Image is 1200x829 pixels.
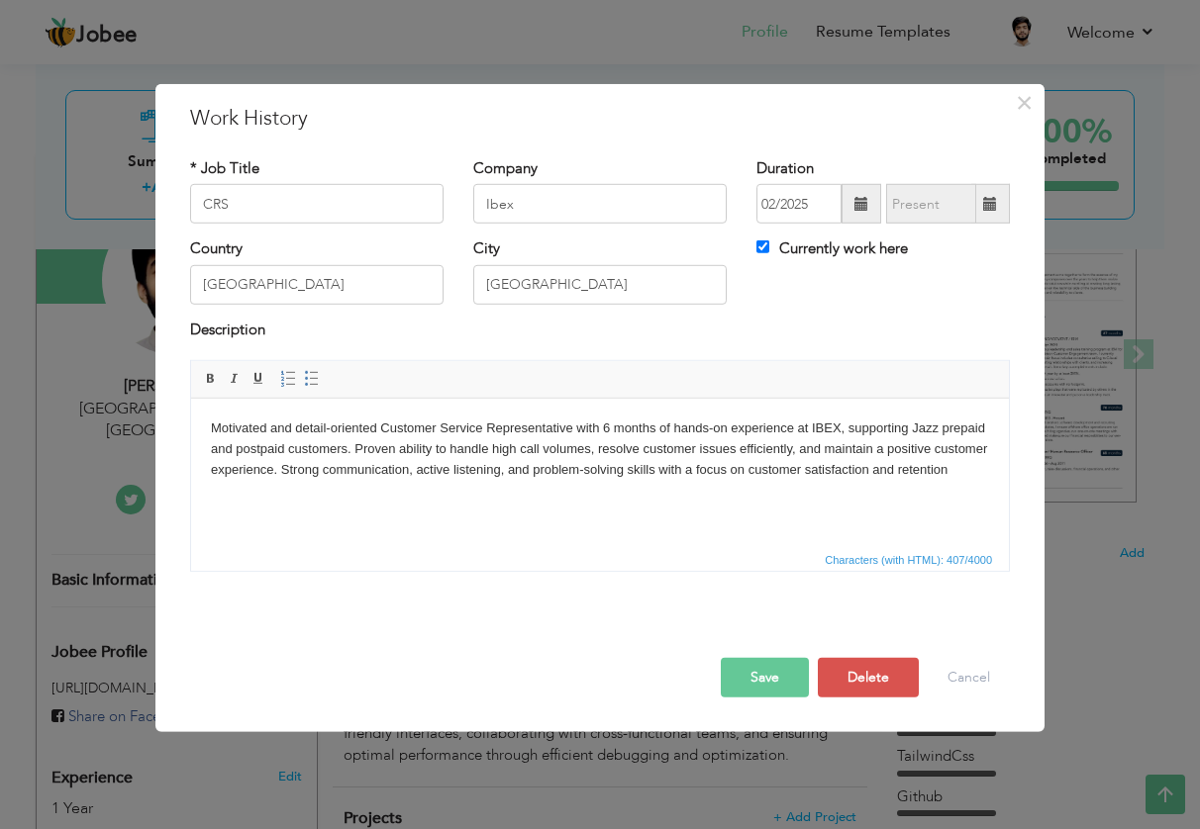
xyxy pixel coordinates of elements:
label: Currently work here [756,238,908,259]
input: Present [886,184,976,224]
div: Statistics [821,551,998,569]
label: Description [190,320,265,340]
h3: Work History [190,104,1010,134]
label: Duration [756,158,814,179]
iframe: Rich Text Editor, workEditor [191,399,1009,547]
button: Close [1008,87,1040,119]
a: Underline [248,368,269,390]
a: Insert/Remove Bulleted List [301,368,323,390]
span: × [1016,85,1033,121]
label: * Job Title [190,158,259,179]
a: Insert/Remove Numbered List [277,368,299,390]
button: Cancel [928,658,1010,697]
a: Italic [224,368,246,390]
input: From [756,184,842,224]
button: Delete [818,658,919,697]
label: City [473,238,500,259]
a: Bold [200,368,222,390]
label: Country [190,238,243,259]
button: Save [721,658,809,697]
span: Characters (with HTML): 407/4000 [821,551,996,569]
input: Currently work here [756,240,769,253]
label: Company [473,158,538,179]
